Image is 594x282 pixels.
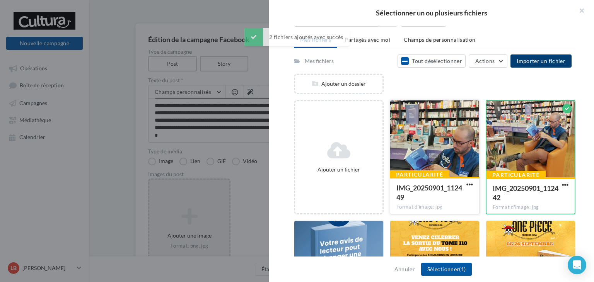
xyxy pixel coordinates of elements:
[305,57,334,65] div: Mes fichiers
[398,54,466,68] button: Tout désélectionner
[421,263,472,276] button: Sélectionner(1)
[244,28,350,46] div: 2 fichiers ajoutés avec succès
[391,265,418,274] button: Annuler
[298,166,379,173] div: Ajouter un fichier
[568,256,586,274] div: Open Intercom Messenger
[493,204,568,211] div: Format d'image: jpg
[396,204,473,211] div: Format d'image: jpg
[282,9,582,16] h2: Sélectionner un ou plusieurs fichiers
[493,184,558,202] span: IMG_20250901_112442
[517,58,565,64] span: Importer un fichier
[345,36,390,43] span: Partagés avec moi
[295,80,382,88] div: Ajouter un dossier
[486,171,546,179] div: Particularité
[475,58,495,64] span: Actions
[404,36,475,43] span: Champs de personnalisation
[510,54,572,68] button: Importer un fichier
[469,54,507,68] button: Actions
[390,170,449,179] div: Particularité
[459,266,466,272] span: (1)
[396,183,462,201] span: IMG_20250901_112449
